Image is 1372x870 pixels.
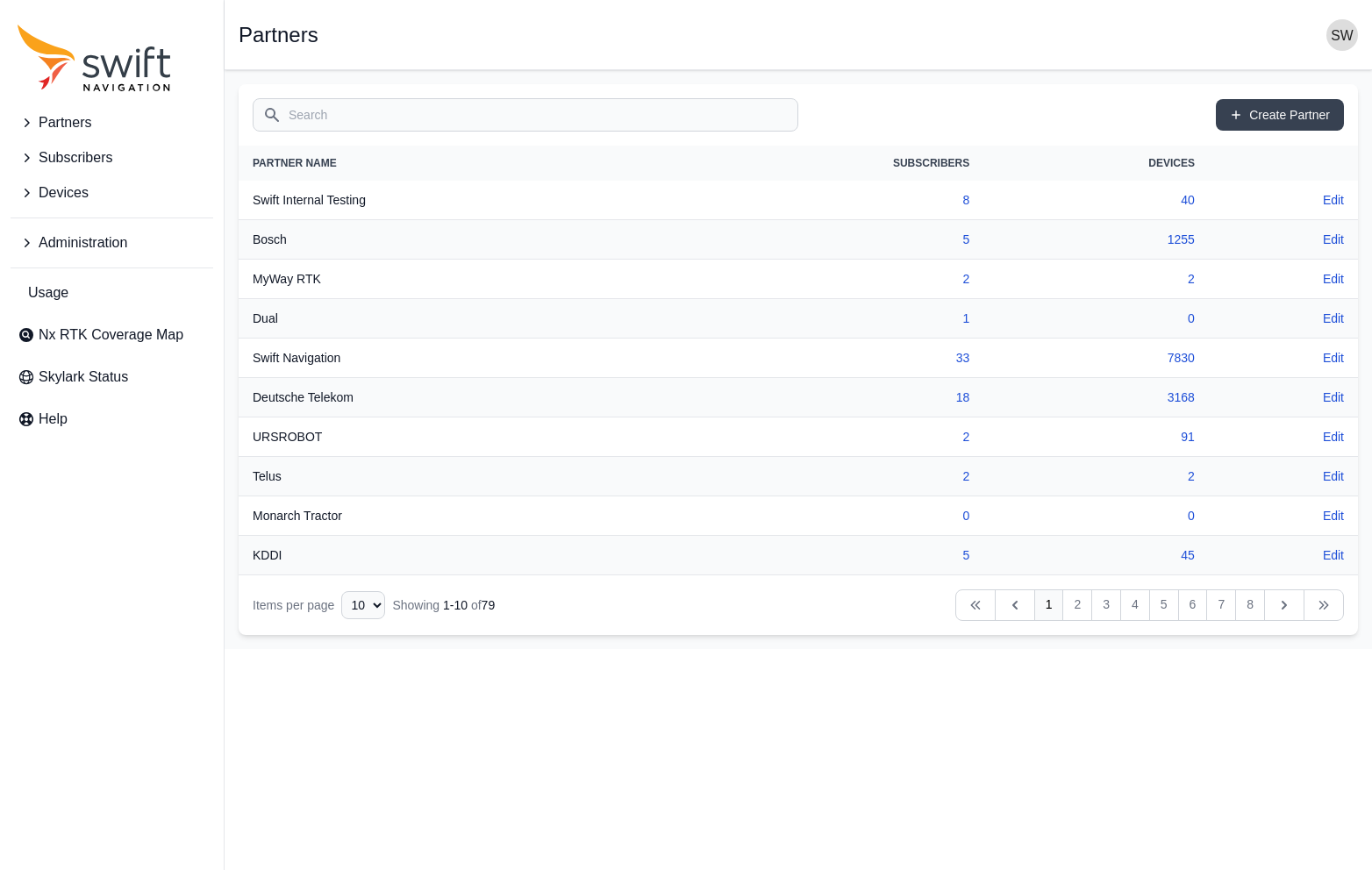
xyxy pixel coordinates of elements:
[1323,428,1344,446] a: Edit
[983,146,1209,181] th: Devices
[963,272,970,286] a: 2
[39,232,127,253] span: Administration
[253,98,798,132] input: Search
[11,360,213,395] a: Skylark Status
[1323,546,1344,564] a: Edit
[1323,349,1344,367] a: Edit
[39,409,68,430] span: Help
[11,275,213,310] a: Usage
[956,351,970,365] a: 33
[1206,589,1236,621] a: 7
[1168,390,1195,404] a: 3168
[11,140,213,175] button: Subscribers
[239,146,667,181] th: Partner Name
[443,598,468,612] span: 1 - 10
[963,548,970,562] a: 5
[1216,99,1344,131] a: Create Partner
[39,112,91,133] span: Partners
[239,536,667,575] th: KDDI
[1323,507,1344,524] a: Edit
[28,282,68,303] span: Usage
[11,105,213,140] button: Partners
[239,575,1358,635] nav: Table navigation
[1323,310,1344,327] a: Edit
[963,311,970,325] a: 1
[253,598,334,612] span: Items per page
[1181,548,1195,562] a: 45
[239,496,667,536] th: Monarch Tractor
[11,225,213,260] button: Administration
[1062,589,1092,621] a: 2
[1168,351,1195,365] a: 7830
[11,402,213,437] a: Help
[1181,430,1195,444] a: 91
[1091,589,1121,621] a: 3
[1181,193,1195,207] a: 40
[39,182,89,203] span: Devices
[239,339,667,378] th: Swift Navigation
[1178,589,1208,621] a: 6
[667,146,984,181] th: Subscribers
[11,175,213,210] button: Devices
[963,509,970,523] a: 0
[1188,272,1195,286] a: 2
[1034,589,1064,621] a: 1
[1188,469,1195,483] a: 2
[239,181,667,220] th: Swift Internal Testing
[341,591,385,619] select: Display Limit
[1120,589,1150,621] a: 4
[39,324,183,346] span: Nx RTK Coverage Map
[1235,589,1265,621] a: 8
[11,317,213,353] a: Nx RTK Coverage Map
[1323,191,1344,209] a: Edit
[1149,589,1179,621] a: 5
[239,220,667,260] th: Bosch
[963,193,970,207] a: 8
[963,232,970,246] a: 5
[1323,467,1344,485] a: Edit
[1323,231,1344,248] a: Edit
[39,367,128,388] span: Skylark Status
[482,598,496,612] span: 79
[392,596,495,614] div: Showing of
[239,25,318,46] h1: Partners
[239,260,667,299] th: MyWay RTK
[1326,19,1358,51] img: user photo
[1323,270,1344,288] a: Edit
[1188,509,1195,523] a: 0
[239,378,667,417] th: Deutsche Telekom
[239,457,667,496] th: Telus
[1168,232,1195,246] a: 1255
[1188,311,1195,325] a: 0
[1323,389,1344,406] a: Edit
[956,390,970,404] a: 18
[963,469,970,483] a: 2
[963,430,970,444] a: 2
[239,417,667,457] th: URSROBOT
[39,147,112,168] span: Subscribers
[239,299,667,339] th: Dual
